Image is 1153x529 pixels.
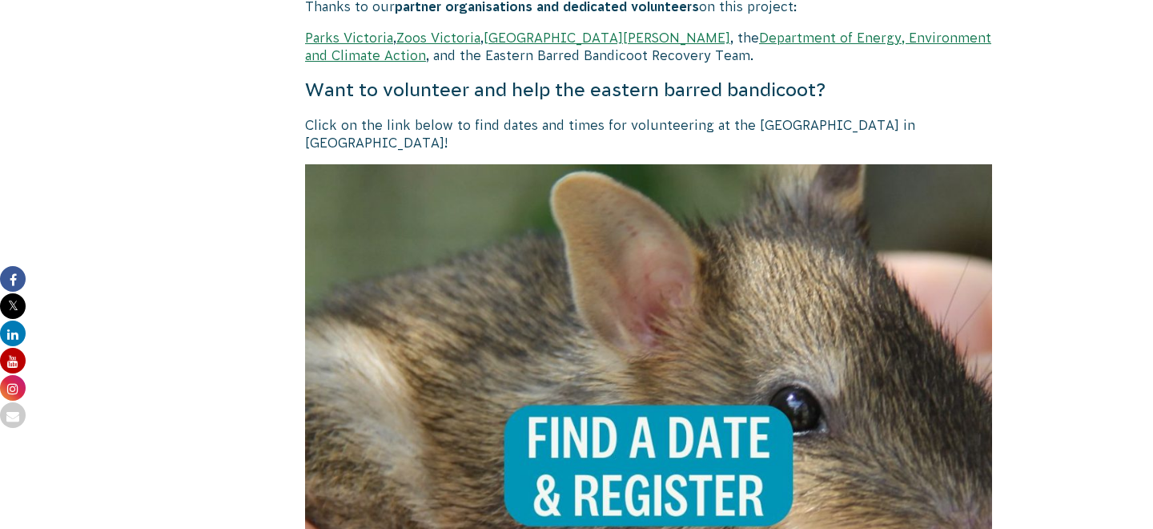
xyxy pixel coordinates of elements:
a: Parks Victoria [305,30,393,45]
span: , , , the , and the Eastern Barred Bandicoot Recovery Team. [305,30,991,63]
p: Click on the link below to find dates and times for volunteering at the [GEOGRAPHIC_DATA] in [GEO... [305,116,992,152]
a: [GEOGRAPHIC_DATA][PERSON_NAME] [484,30,730,45]
a: Zoos Victoria [396,30,480,45]
h4: Want to volunteer and help the eastern barred bandicoot? [305,77,992,103]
